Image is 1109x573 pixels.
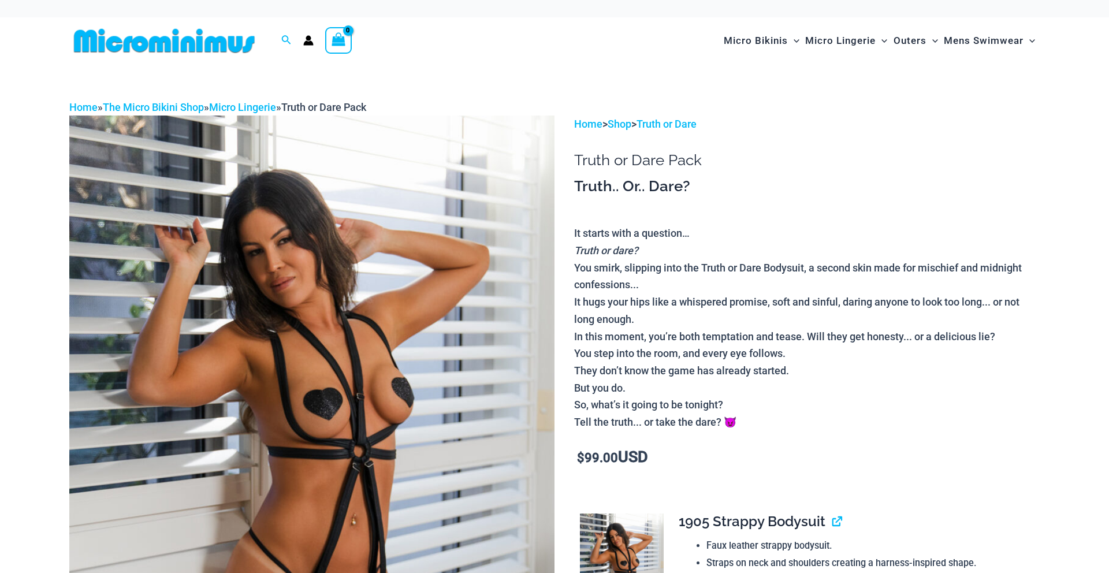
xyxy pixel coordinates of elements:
[1024,26,1035,55] span: Menu Toggle
[574,449,1040,467] p: USD
[574,116,1040,133] p: > >
[574,151,1040,169] h1: Truth or Dare Pack
[876,26,887,55] span: Menu Toggle
[805,26,876,55] span: Micro Lingerie
[69,101,366,113] span: » » »
[574,225,1040,430] p: It starts with a question… You smirk, slipping into the Truth or Dare Bodysuit, a second skin mad...
[926,26,938,55] span: Menu Toggle
[281,101,366,113] span: Truth or Dare Pack
[281,34,292,48] a: Search icon link
[802,23,890,58] a: Micro LingerieMenu ToggleMenu Toggle
[577,451,618,465] bdi: 99.00
[706,555,1030,572] li: Straps on neck and shoulders creating a harness-inspired shape.
[574,118,602,130] a: Home
[941,23,1038,58] a: Mens SwimwearMenu ToggleMenu Toggle
[719,21,1040,60] nav: Site Navigation
[894,26,926,55] span: Outers
[574,177,1040,196] h3: Truth.. Or.. Dare?
[891,23,941,58] a: OutersMenu ToggleMenu Toggle
[944,26,1024,55] span: Mens Swimwear
[788,26,799,55] span: Menu Toggle
[209,101,276,113] a: Micro Lingerie
[721,23,802,58] a: Micro BikinisMenu ToggleMenu Toggle
[303,35,314,46] a: Account icon link
[637,118,697,130] a: Truth or Dare
[574,244,638,256] i: Truth or dare?
[69,101,98,113] a: Home
[69,28,259,54] img: MM SHOP LOGO FLAT
[706,537,1030,555] li: Faux leather strappy bodysuit.
[103,101,204,113] a: The Micro Bikini Shop
[608,118,631,130] a: Shop
[577,451,585,465] span: $
[679,513,825,530] span: 1905 Strappy Bodysuit
[325,27,352,54] a: View Shopping Cart, empty
[724,26,788,55] span: Micro Bikinis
